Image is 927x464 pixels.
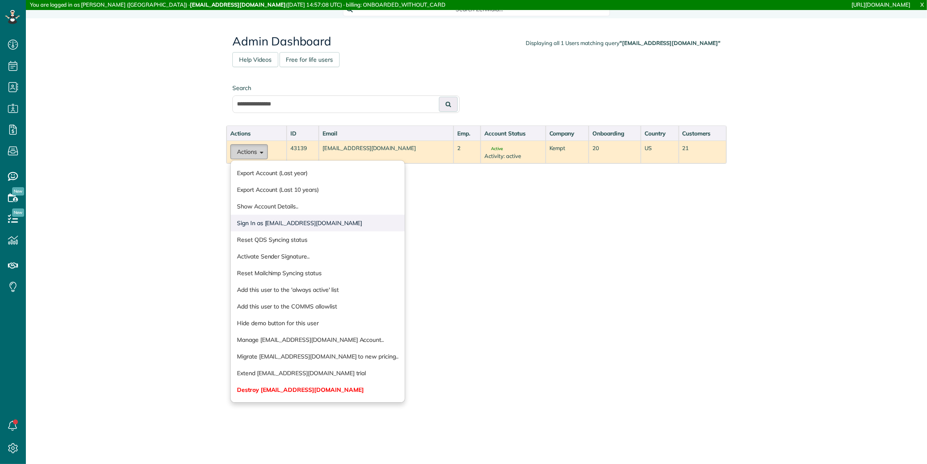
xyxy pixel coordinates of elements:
td: 21 [679,140,726,163]
a: Hide demo button for this user [231,315,405,331]
a: Export Account (Last year) [231,165,405,181]
a: [URL][DOMAIN_NAME] [852,1,910,8]
a: Add this user to the COMMS allowlist [231,298,405,315]
div: Customers [683,129,723,138]
a: Add this user to the 'always active' list [231,281,405,298]
span: New [12,208,24,217]
div: Actions [230,129,283,138]
a: Destroy [EMAIL_ADDRESS][DOMAIN_NAME] [231,381,405,398]
h2: Admin Dashboard [232,35,720,48]
span: New [12,187,24,196]
a: Sign In as [EMAIL_ADDRESS][DOMAIN_NAME] [231,215,405,231]
span: Active [484,147,503,151]
label: Search [232,84,460,92]
a: Help Videos [232,52,278,67]
a: Reset QDS Syncing status [231,231,405,248]
a: Show Account Details.. [231,198,405,215]
div: Country [645,129,675,138]
a: Reset Mailchimp Syncing status [231,265,405,281]
div: Onboarding [592,129,637,138]
a: Manage [EMAIL_ADDRESS][DOMAIN_NAME] Account.. [231,331,405,348]
a: Activate Sender Signature.. [231,248,405,265]
div: Company [549,129,585,138]
strong: "[EMAIL_ADDRESS][DOMAIN_NAME]" [620,40,720,46]
td: US [641,140,678,163]
a: Free for life users [280,52,340,67]
td: Kempt [546,140,589,163]
div: Activity: active [484,152,542,160]
a: Migrate [EMAIL_ADDRESS][DOMAIN_NAME] to new pricing.. [231,348,405,365]
td: 20 [589,140,641,163]
td: [EMAIL_ADDRESS][DOMAIN_NAME] [319,140,453,163]
div: Displaying all 1 Users matching query [526,39,720,47]
div: Account Status [484,129,542,138]
a: Export Account (Last 10 years) [231,181,405,198]
a: Extend [EMAIL_ADDRESS][DOMAIN_NAME] trial [231,365,405,381]
div: Email [322,129,450,138]
td: 43139 [287,140,319,163]
button: Actions [230,144,268,159]
strong: [EMAIL_ADDRESS][DOMAIN_NAME] [190,1,286,8]
td: 2 [453,140,481,163]
div: ID [290,129,315,138]
div: Emp. [457,129,477,138]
